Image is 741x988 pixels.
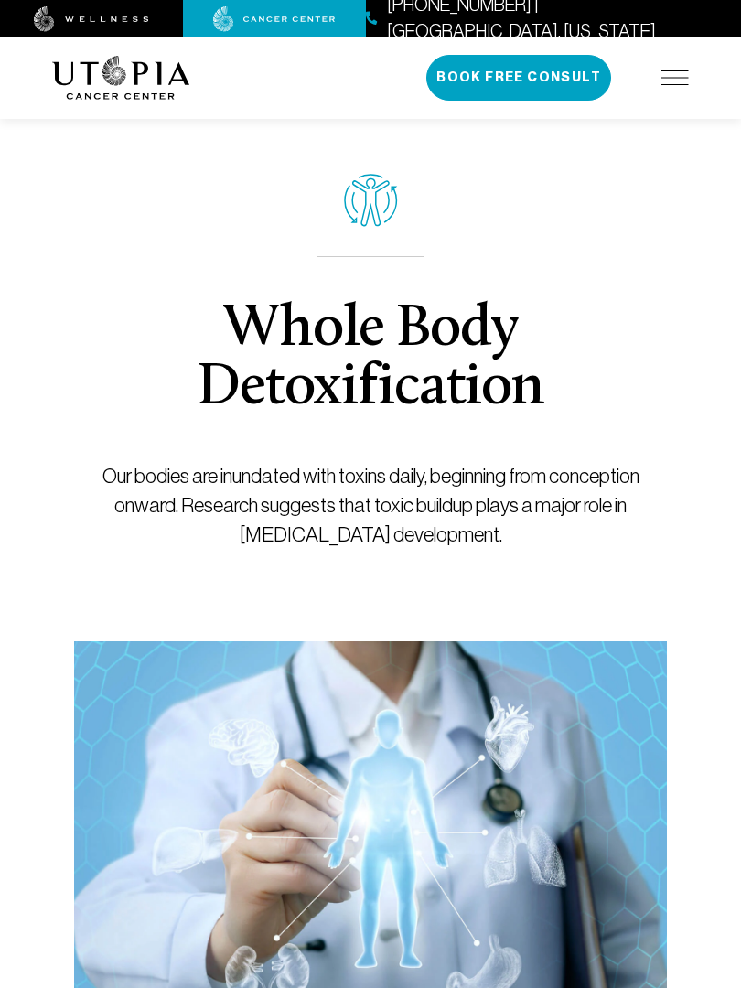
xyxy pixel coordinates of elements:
[34,6,149,32] img: wellness
[74,462,667,550] p: Our bodies are inundated with toxins daily, beginning from conception onward. Research suggests t...
[344,174,398,227] img: icon
[74,301,667,418] h1: Whole Body Detoxification
[426,55,611,101] button: Book Free Consult
[52,56,190,100] img: logo
[213,6,336,32] img: cancer center
[661,70,689,85] img: icon-hamburger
